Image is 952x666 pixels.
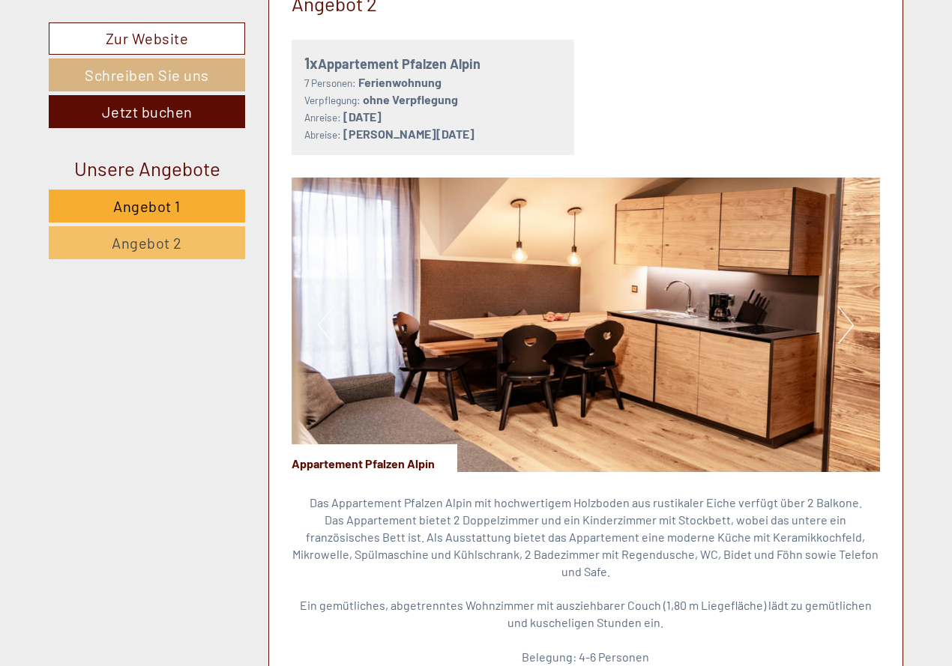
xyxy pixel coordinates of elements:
[304,94,361,106] small: Verpflegung:
[249,11,341,37] div: Donnerstag
[343,109,382,124] b: [DATE]
[11,40,242,86] div: Guten Tag, wie können wir Ihnen helfen?
[490,388,589,421] button: Senden
[838,306,854,344] button: Next
[304,76,356,89] small: 7 Personen:
[304,54,318,72] b: 1x
[49,58,245,91] a: Schreiben Sie uns
[304,111,341,124] small: Anreise:
[292,444,457,473] div: Appartement Pfalzen Alpin
[292,178,881,472] img: image
[22,73,235,83] small: 11:25
[49,154,245,182] div: Unsere Angebote
[49,22,245,55] a: Zur Website
[49,95,245,128] a: Jetzt buchen
[343,127,475,141] b: [PERSON_NAME][DATE]
[363,92,458,106] b: ohne Verpflegung
[318,306,334,344] button: Previous
[358,75,442,89] b: Ferienwohnung
[304,52,562,74] div: Appartement Pfalzen Alpin
[22,43,235,55] div: Appartements & Wellness [PERSON_NAME]
[112,234,182,252] span: Angebot 2
[304,128,341,141] small: Abreise:
[113,197,181,215] span: Angebot 1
